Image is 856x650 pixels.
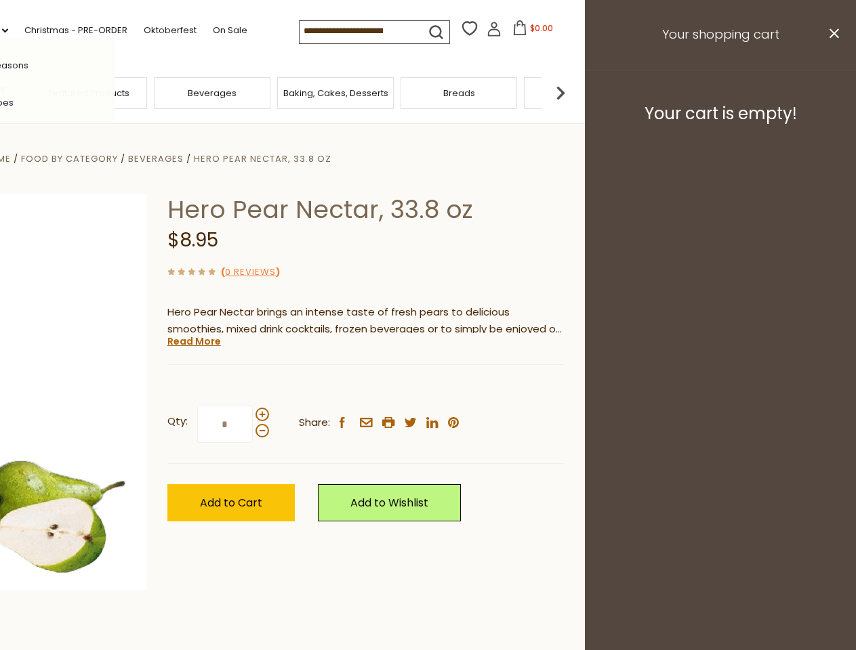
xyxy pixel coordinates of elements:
a: Hero Pear Nectar, 33.8 oz [194,152,331,165]
input: Qty: [197,406,253,443]
h1: Hero Pear Nectar, 33.8 oz [167,194,564,225]
a: Oktoberfest [144,23,197,38]
img: next arrow [547,79,574,106]
a: 0 Reviews [225,265,276,280]
a: Add to Wishlist [318,484,461,521]
button: Add to Cart [167,484,295,521]
button: $0.00 [504,20,562,41]
span: Share: [299,414,330,431]
a: Food By Category [21,152,118,165]
a: Beverages [188,88,237,98]
a: Read More [167,334,221,348]
span: Add to Cart [200,495,262,511]
a: On Sale [213,23,247,38]
h3: Your cart is empty! [602,104,839,124]
span: $0.00 [530,22,553,34]
span: ( ) [221,265,280,278]
a: Christmas - PRE-ORDER [24,23,127,38]
strong: Qty: [167,413,188,430]
a: Beverages [128,152,184,165]
a: Breads [443,88,475,98]
span: $8.95 [167,227,218,253]
a: Baking, Cakes, Desserts [283,88,388,98]
p: Hero Pear Nectar brings an intense taste of fresh pears to delicious smoothies, mixed drink cockt... [167,304,564,338]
